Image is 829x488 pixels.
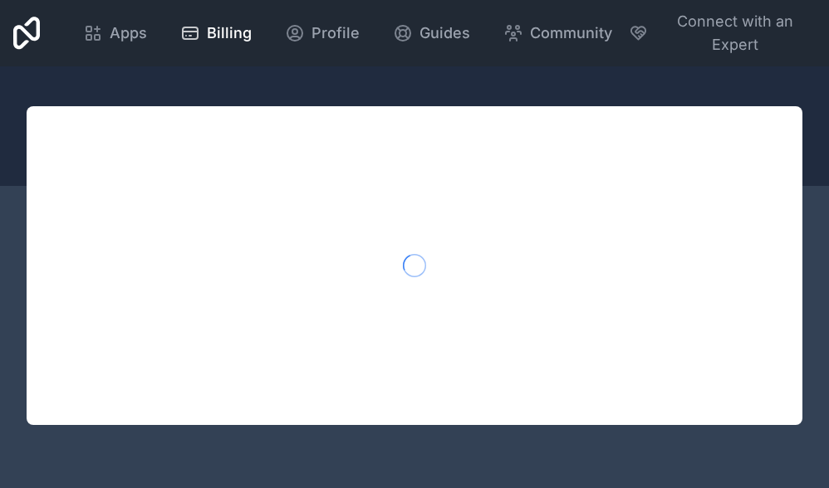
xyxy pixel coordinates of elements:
[272,15,373,51] a: Profile
[490,15,625,51] a: Community
[70,15,160,51] a: Apps
[629,10,816,56] button: Connect with an Expert
[167,15,265,51] a: Billing
[110,22,147,45] span: Apps
[207,22,252,45] span: Billing
[380,15,483,51] a: Guides
[530,22,612,45] span: Community
[311,22,360,45] span: Profile
[419,22,470,45] span: Guides
[655,10,816,56] span: Connect with an Expert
